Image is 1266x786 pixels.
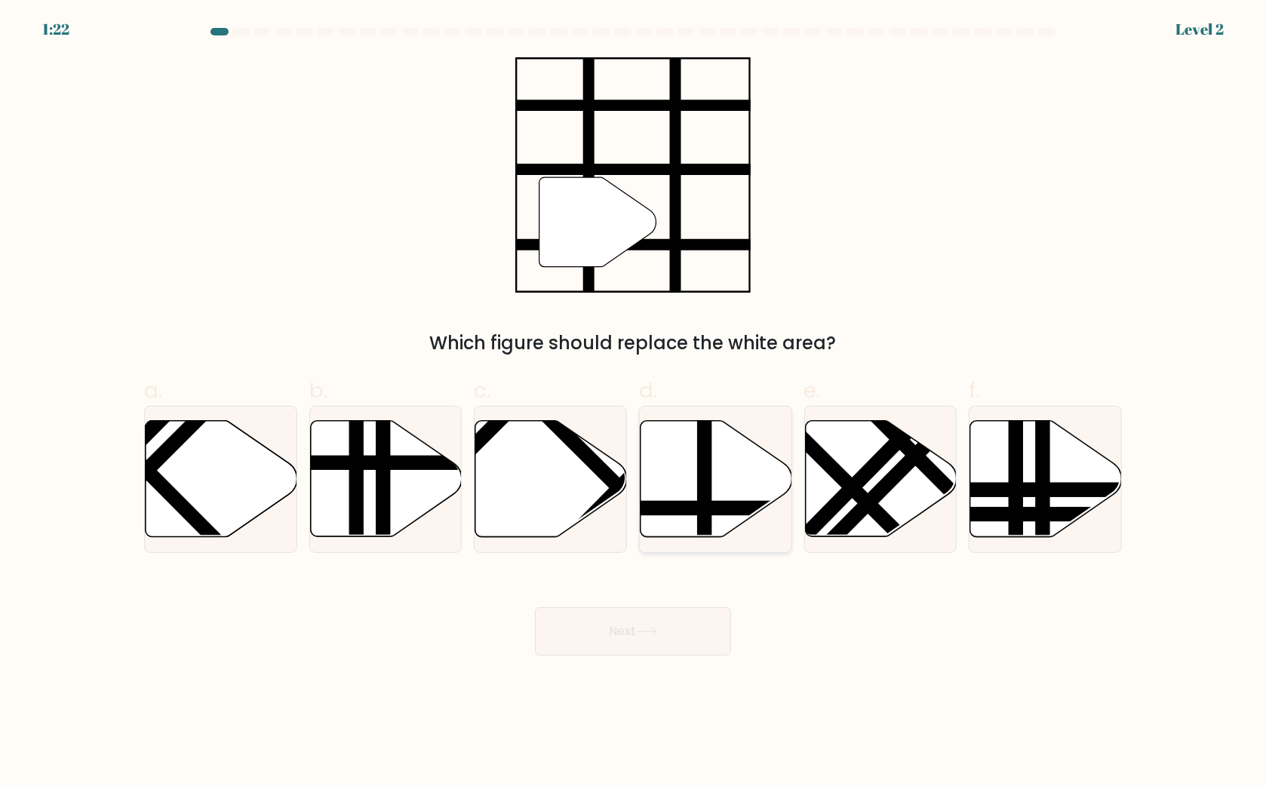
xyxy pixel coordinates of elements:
div: Which figure should replace the white area? [153,330,1113,357]
button: Next [535,607,731,656]
span: e. [804,376,821,405]
span: d. [639,376,657,405]
div: 1:22 [42,18,69,41]
span: a. [144,376,162,405]
g: " [539,177,656,267]
span: c. [474,376,490,405]
span: b. [309,376,327,405]
span: f. [969,376,979,405]
div: Level 2 [1175,18,1224,41]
